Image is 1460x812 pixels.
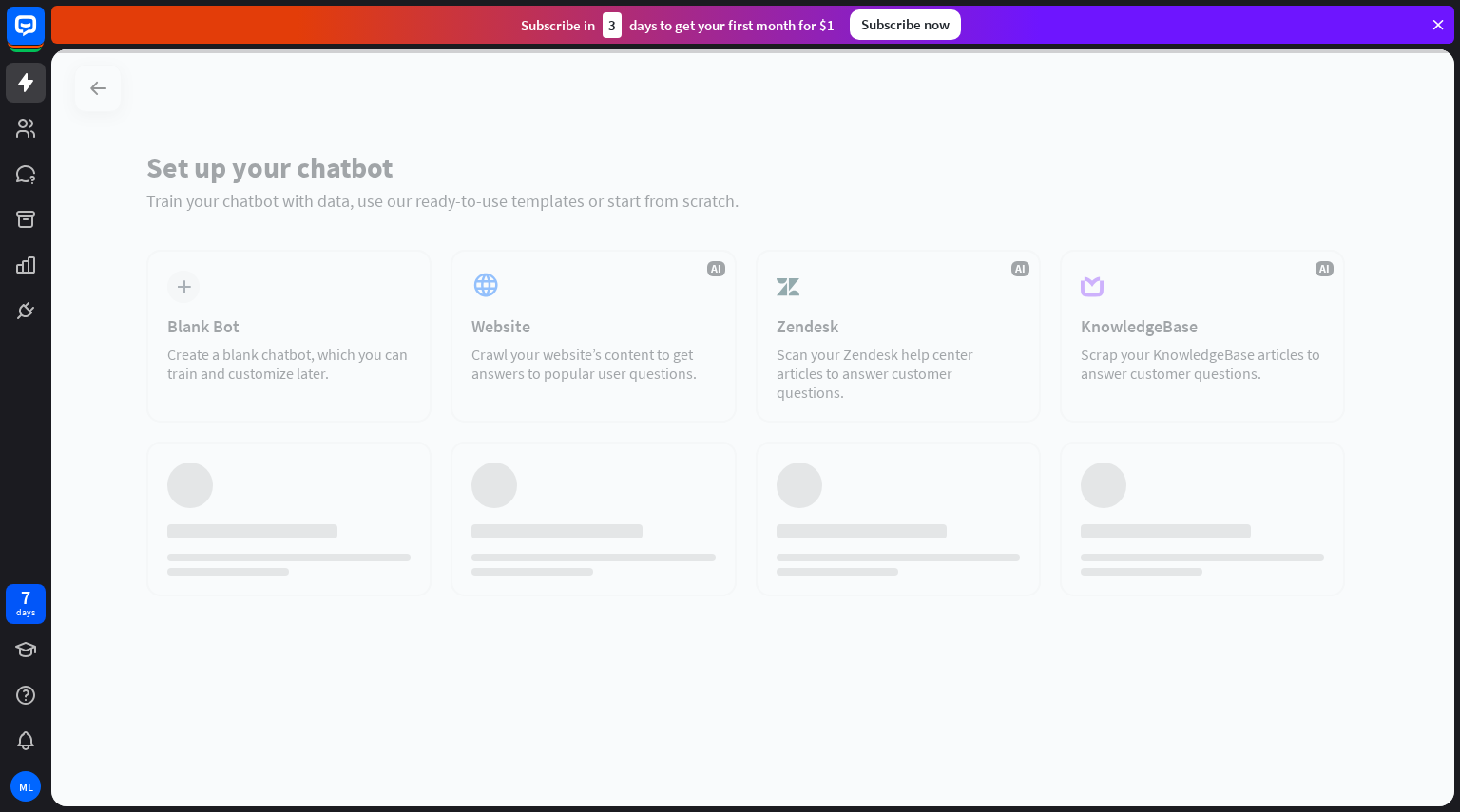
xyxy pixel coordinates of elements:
div: 3 [603,12,622,38]
div: ML [10,771,41,802]
a: 7 days [6,584,46,624]
div: Subscribe in days to get your first month for $1 [521,12,835,38]
div: Subscribe now [850,9,961,40]
div: 7 [21,589,30,606]
div: days [16,606,35,619]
